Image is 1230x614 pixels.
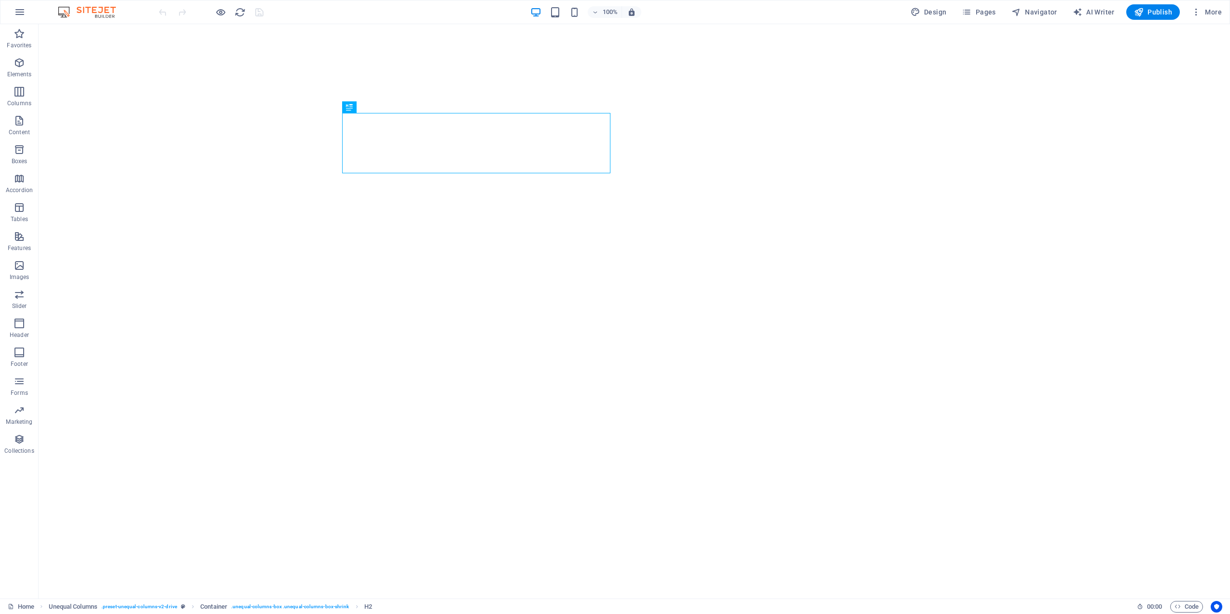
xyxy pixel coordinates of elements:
[7,42,31,49] p: Favorites
[181,604,185,609] i: This element is a customizable preset
[10,273,29,281] p: Images
[1073,7,1115,17] span: AI Writer
[1134,7,1172,17] span: Publish
[962,7,995,17] span: Pages
[907,4,951,20] button: Design
[1188,4,1226,20] button: More
[958,4,999,20] button: Pages
[200,601,227,613] span: Click to select. Double-click to edit
[588,6,622,18] button: 100%
[8,601,34,613] a: Click to cancel selection. Double-click to open Pages
[231,601,349,613] span: . unequal-columns-box .unequal-columns-box-shrink
[101,601,177,613] span: . preset-unequal-columns-v2-drive
[7,70,32,78] p: Elements
[49,601,372,613] nav: breadcrumb
[911,7,947,17] span: Design
[602,6,618,18] h6: 100%
[10,331,29,339] p: Header
[627,8,636,16] i: On resize automatically adjust zoom level to fit chosen device.
[8,244,31,252] p: Features
[6,418,32,426] p: Marketing
[1126,4,1180,20] button: Publish
[4,447,34,455] p: Collections
[1069,4,1119,20] button: AI Writer
[364,601,372,613] span: Click to select. Double-click to edit
[1170,601,1203,613] button: Code
[1008,4,1061,20] button: Navigator
[1191,7,1222,17] span: More
[49,601,97,613] span: Click to select. Double-click to edit
[6,186,33,194] p: Accordion
[1011,7,1057,17] span: Navigator
[11,360,28,368] p: Footer
[11,215,28,223] p: Tables
[234,6,246,18] button: reload
[1211,601,1222,613] button: Usercentrics
[215,6,226,18] button: Click here to leave preview mode and continue editing
[12,157,28,165] p: Boxes
[11,389,28,397] p: Forms
[907,4,951,20] div: Design (Ctrl+Alt+Y)
[1137,601,1162,613] h6: Session time
[12,302,27,310] p: Slider
[55,6,128,18] img: Editor Logo
[1147,601,1162,613] span: 00 00
[235,7,246,18] i: Reload page
[7,99,31,107] p: Columns
[1175,601,1199,613] span: Code
[9,128,30,136] p: Content
[1154,603,1155,610] span: :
